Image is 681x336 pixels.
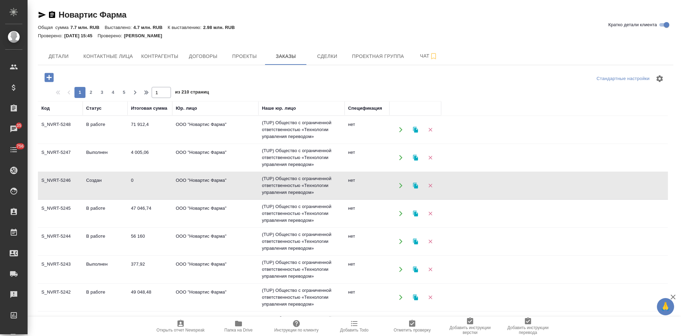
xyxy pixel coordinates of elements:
span: Сделки [311,52,344,61]
td: нет [345,229,389,254]
div: Код [41,105,50,112]
span: Контрагенты [141,52,179,61]
span: Добавить инструкции верстки [445,325,495,335]
td: В работе [83,201,128,226]
button: Инструкции по клиенту [267,317,325,336]
button: Клонировать [408,179,423,193]
button: Клонировать [408,207,423,221]
td: Выполнен [83,257,128,281]
td: S_NVRT-5247 [38,146,83,170]
p: Проверено: [98,33,124,38]
td: S_NVRT-5243 [38,257,83,281]
span: Добавить Todo [340,328,368,333]
button: Удалить [423,179,437,193]
div: Наше юр. лицо [262,105,296,112]
p: Выставлено: [105,25,133,30]
button: Удалить [423,263,437,277]
button: Папка на Drive [210,317,267,336]
button: Удалить [423,290,437,305]
td: ООО "Новартис Фарма" [172,257,258,281]
span: Проекты [228,52,261,61]
button: Открыть [394,290,408,305]
td: 377,92 [128,257,172,281]
p: Проверено: [38,33,64,38]
td: (TUP) Общество с ограниченной ответственностью «Технологии управления переводом» [258,284,345,311]
td: 4 005,06 [128,146,172,170]
td: (TUP) Общество с ограниченной ответственностью «Технологии управления переводом» [258,256,345,283]
td: ООО "Новартис Фарма" [172,229,258,254]
td: 56 160 [128,229,172,254]
button: Клонировать [408,290,423,305]
td: (TUP) Общество с ограниченной ответственностью «Технологии управления переводом» [258,228,345,255]
span: из 210 страниц [175,88,209,98]
button: 🙏 [657,298,674,315]
td: 47 046,74 [128,201,172,226]
button: Открыть [394,235,408,249]
button: Удалить [423,151,437,165]
td: S_NVRT-5242 [38,285,83,309]
button: Клонировать [408,151,423,165]
td: Создан [83,174,128,198]
button: Клонировать [408,263,423,277]
span: Инструкции по клиенту [274,328,319,333]
td: ООО "Новартис Фарма" [172,201,258,226]
button: 3 [96,87,108,98]
button: Клонировать [408,123,423,137]
span: 2 [85,89,96,96]
span: 756 [12,143,28,150]
button: 4 [108,87,119,98]
button: Удалить [423,123,437,137]
td: ООО "Новартис Фарма" [172,146,258,170]
button: 5 [119,87,130,98]
span: Договоры [186,52,220,61]
span: Открыть отчет Newspeak [156,328,205,333]
button: Удалить [423,235,437,249]
button: Открыть [394,123,408,137]
td: ООО "Новартис Фарма" [172,118,258,142]
span: 🙏 [660,299,671,314]
td: 49 048,48 [128,285,172,309]
td: S_NVRT-5248 [38,118,83,142]
button: 2 [85,87,96,98]
div: Юр. лицо [176,105,197,112]
button: Открыть [394,263,408,277]
button: Отметить проверку [383,317,441,336]
div: Спецификация [348,105,382,112]
td: (TUP) Общество с ограниченной ответственностью «Технологии управления переводом» [258,116,345,144]
button: Добавить проект [40,70,59,85]
span: Кратко детали клиента [608,21,657,28]
td: Выполнен [83,146,128,170]
div: Статус [86,105,102,112]
span: Проектная группа [352,52,404,61]
button: Клонировать [408,235,423,249]
td: 0 [128,174,172,198]
button: Открыть [394,179,408,193]
span: Настроить таблицу [651,70,668,87]
span: Чат [412,52,445,60]
a: Новартис Фарма [59,10,126,19]
button: Добавить инструкции верстки [441,317,499,336]
td: ООО "Новартис Фарма" [172,174,258,198]
div: split button [595,73,651,84]
span: Заказы [269,52,302,61]
td: нет [345,118,389,142]
a: 756 [2,141,26,158]
p: 4.7 млн. RUB [133,25,167,30]
span: 35 [12,122,26,129]
td: ООО "Новартис Фарма" [172,285,258,309]
td: В работе [83,285,128,309]
td: нет [345,201,389,226]
td: (TUP) Общество с ограниченной ответственностью «Технологии управления переводом» [258,200,345,227]
button: Добавить инструкции перевода [499,317,557,336]
p: [DATE] 15:45 [64,33,98,38]
td: (TUP) Общество с ограниченной ответственностью «Технологии управления переводом» [258,144,345,171]
span: Контактные лица [83,52,133,61]
span: Добавить инструкции перевода [503,325,553,335]
div: Итоговая сумма [131,105,167,112]
button: Скопировать ссылку для ЯМессенджера [38,11,46,19]
button: Добавить Todo [325,317,383,336]
td: 71 912,4 [128,118,172,142]
td: В работе [83,118,128,142]
button: Открыть [394,151,408,165]
td: S_NVRT-5246 [38,174,83,198]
